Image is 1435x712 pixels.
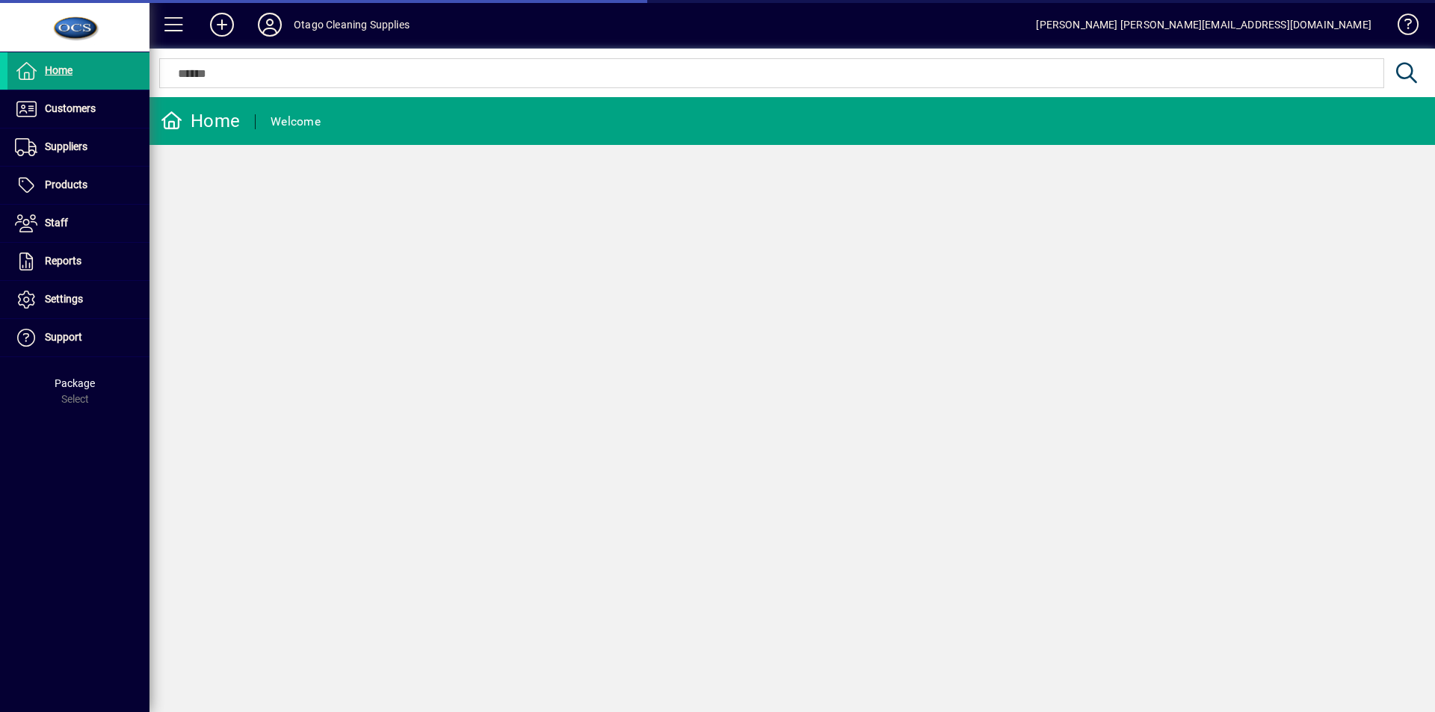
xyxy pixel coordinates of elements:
span: Customers [45,102,96,114]
a: Support [7,319,149,356]
a: Customers [7,90,149,128]
button: Profile [246,11,294,38]
div: Welcome [271,110,321,134]
button: Add [198,11,246,38]
span: Staff [45,217,68,229]
span: Products [45,179,87,191]
a: Suppliers [7,129,149,166]
div: Otago Cleaning Supplies [294,13,410,37]
a: Products [7,167,149,204]
span: Settings [45,293,83,305]
a: Knowledge Base [1386,3,1416,52]
span: Package [55,377,95,389]
div: Home [161,109,240,133]
a: Staff [7,205,149,242]
span: Reports [45,255,81,267]
a: Reports [7,243,149,280]
div: [PERSON_NAME] [PERSON_NAME][EMAIL_ADDRESS][DOMAIN_NAME] [1036,13,1371,37]
span: Home [45,64,72,76]
a: Settings [7,281,149,318]
span: Support [45,331,82,343]
span: Suppliers [45,140,87,152]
